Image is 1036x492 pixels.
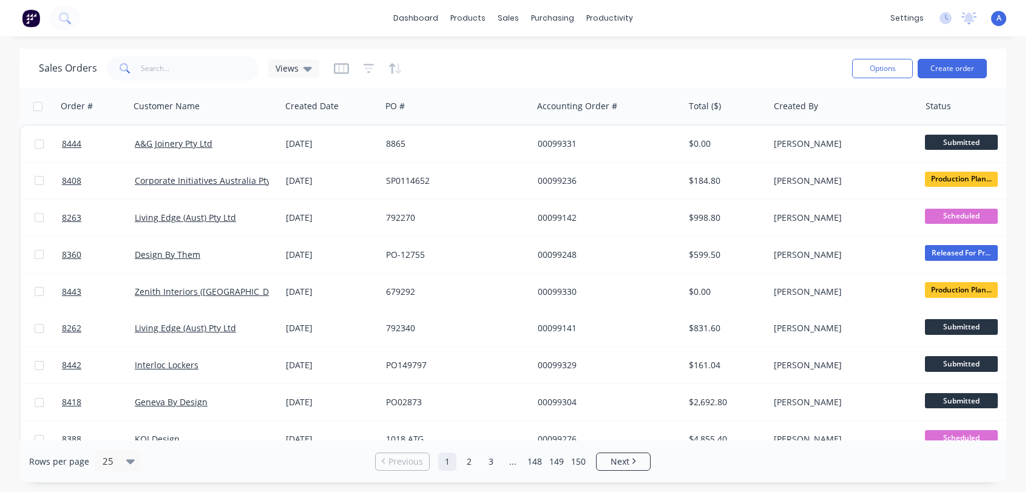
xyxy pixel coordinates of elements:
[286,322,376,334] div: [DATE]
[62,175,81,187] span: 8408
[774,175,909,187] div: [PERSON_NAME]
[538,396,672,408] div: 00099304
[387,9,444,27] a: dashboard
[286,286,376,298] div: [DATE]
[386,359,521,371] div: PO149797
[852,59,913,78] button: Options
[526,453,544,471] a: Page 148
[689,138,760,150] div: $0.00
[547,453,566,471] a: Page 149
[689,433,760,445] div: $4,855.40
[689,100,721,112] div: Total ($)
[62,322,81,334] span: 8262
[62,163,135,199] a: 8408
[385,100,405,112] div: PO #
[538,286,672,298] div: 00099330
[39,62,97,74] h1: Sales Orders
[62,286,81,298] span: 8443
[386,286,521,298] div: 679292
[386,138,521,150] div: 8865
[611,456,629,468] span: Next
[492,9,525,27] div: sales
[62,359,81,371] span: 8442
[62,138,81,150] span: 8444
[689,249,760,261] div: $599.50
[62,249,81,261] span: 8360
[774,212,909,224] div: [PERSON_NAME]
[774,396,909,408] div: [PERSON_NAME]
[926,100,951,112] div: Status
[925,245,998,260] span: Released For Pr...
[460,453,478,471] a: Page 2
[925,319,998,334] span: Submitted
[774,100,818,112] div: Created By
[286,212,376,224] div: [DATE]
[774,249,909,261] div: [PERSON_NAME]
[62,274,135,310] a: 8443
[774,433,909,445] div: [PERSON_NAME]
[62,126,135,162] a: 8444
[135,322,236,334] a: Living Edge (Aust) Pty Ltd
[62,347,135,383] a: 8442
[386,175,521,187] div: SP0114652
[997,13,1001,24] span: A
[689,286,760,298] div: $0.00
[538,249,672,261] div: 00099248
[386,433,521,445] div: 1018 ATG
[135,212,236,223] a: Living Edge (Aust) Pty Ltd
[286,433,376,445] div: [DATE]
[386,212,521,224] div: 792270
[538,322,672,334] div: 00099141
[276,62,299,75] span: Views
[286,175,376,187] div: [DATE]
[62,212,81,224] span: 8263
[22,9,40,27] img: Factory
[286,396,376,408] div: [DATE]
[774,286,909,298] div: [PERSON_NAME]
[925,282,998,297] span: Production Plan...
[884,9,930,27] div: settings
[689,359,760,371] div: $161.04
[135,249,200,260] a: Design By Them
[286,249,376,261] div: [DATE]
[538,138,672,150] div: 00099331
[388,456,423,468] span: Previous
[62,200,135,236] a: 8263
[438,453,456,471] a: Page 1 is your current page
[538,175,672,187] div: 00099236
[774,359,909,371] div: [PERSON_NAME]
[386,249,521,261] div: PO-12755
[285,100,339,112] div: Created Date
[525,9,580,27] div: purchasing
[580,9,639,27] div: productivity
[689,212,760,224] div: $998.80
[62,310,135,346] a: 8262
[925,135,998,150] span: Submitted
[689,175,760,187] div: $184.80
[286,359,376,371] div: [DATE]
[925,356,998,371] span: Submitted
[135,138,212,149] a: A&G Joinery Pty Ltd
[537,100,617,112] div: Accounting Order #
[597,456,650,468] a: Next page
[925,209,998,224] span: Scheduled
[569,453,587,471] a: Page 150
[135,175,286,186] a: Corporate Initiatives Australia Pty Ltd
[141,56,259,81] input: Search...
[62,421,135,457] a: 8388
[538,212,672,224] div: 00099142
[925,393,998,408] span: Submitted
[61,100,93,112] div: Order #
[538,359,672,371] div: 00099329
[386,322,521,334] div: 792340
[135,286,319,297] a: Zenith Interiors ([GEOGRAPHIC_DATA]) Pty Ltd
[774,138,909,150] div: [PERSON_NAME]
[29,456,89,468] span: Rows per page
[774,322,909,334] div: [PERSON_NAME]
[444,9,492,27] div: products
[62,433,81,445] span: 8388
[538,433,672,445] div: 00099276
[918,59,987,78] button: Create order
[62,384,135,420] a: 8418
[386,396,521,408] div: PO02873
